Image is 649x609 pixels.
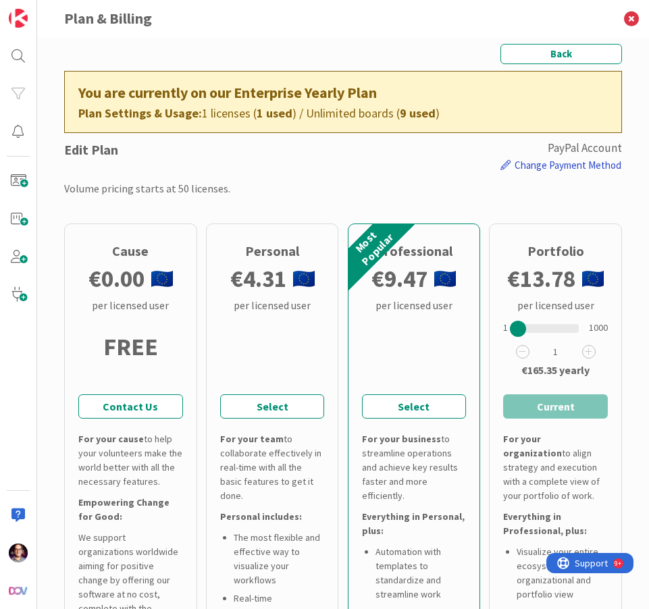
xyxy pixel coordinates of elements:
[375,297,452,313] div: per licensed user
[589,321,608,335] div: 1000
[9,544,28,562] img: BK
[362,432,467,503] div: to streamline operations and achieve key results faster and more efficiently.
[234,297,311,313] div: per licensed user
[503,321,508,335] div: 1
[503,433,562,459] b: For your organization
[220,433,284,445] b: For your team
[503,394,608,419] button: Current
[112,241,149,261] div: Cause
[245,241,299,261] div: Personal
[503,432,608,503] div: to align strategy and execution with a complete view of your portfolio of work.
[517,545,608,602] li: Visualize your entire ecosystem with an organizational and portfolio view
[503,510,608,538] div: Everything in Professional, plus:
[434,271,456,287] img: eu.png
[371,261,427,297] b: € 9.47
[517,297,594,313] div: per licensed user
[78,82,608,104] div: You are currently on our Enterprise Yearly Plan
[375,241,452,261] div: Professional
[78,104,608,122] div: 1 licenses ( ) / Unlimited boards ( )
[362,510,467,538] div: Everything in Personal, plus:
[78,496,183,524] div: Empowering Change for Good:
[500,44,622,64] button: Back
[527,241,584,261] div: Portfolio
[220,510,325,524] div: Personal includes:
[500,157,622,174] button: Change Payment Method
[344,225,393,273] div: Most Popular
[64,180,230,196] div: Volume pricing starts at 50 licenses.
[375,545,467,602] li: Automation with templates to standardize and streamline work
[548,140,622,157] div: PayPal Account
[532,342,579,361] span: 1
[28,2,61,18] span: Support
[9,9,28,28] img: Visit kanbanzone.com
[88,261,145,297] b: € 0.00
[103,313,158,381] div: FREE
[582,271,604,287] img: eu.png
[507,261,575,297] b: € 13.78
[151,271,173,287] img: eu.png
[9,581,28,600] img: avatar
[521,363,590,377] b: €165.35 yearly
[362,433,441,445] b: For your business
[230,261,286,297] b: € 4.31
[400,105,436,121] b: 9 used
[220,394,325,419] button: Select
[234,531,325,587] li: The most flexible and effective way to visualize your workflows
[78,433,144,445] b: For your cause
[293,271,315,287] img: eu.png
[78,105,202,121] b: Plan Settings & Usage:
[68,5,75,16] div: 9+
[257,105,292,121] b: 1 used
[220,432,325,503] div: to collaborate effectively in real-time with all the basic features to get it done.
[92,297,169,313] div: per licensed user
[64,140,622,174] div: Edit Plan
[78,394,183,419] a: Contact Us
[362,394,467,419] button: Select
[78,432,183,489] div: to help your volunteers make the world better with all the necessary features.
